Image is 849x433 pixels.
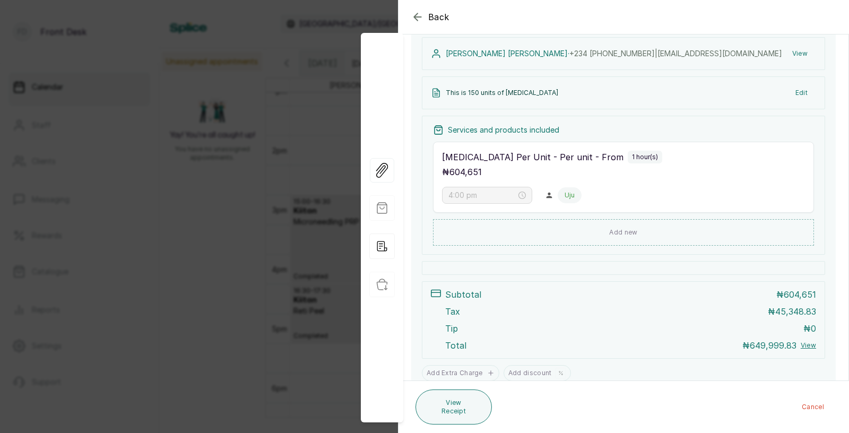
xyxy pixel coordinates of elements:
[787,83,816,102] button: Edit
[422,365,499,381] button: Add Extra Charge
[742,339,796,352] p: ₦
[775,306,816,317] span: 45,348.83
[449,167,482,177] span: 604,651
[433,219,814,246] button: Add new
[446,48,782,59] p: [PERSON_NAME] [PERSON_NAME] ·
[442,166,482,178] p: ₦
[446,89,558,97] p: This is 150 units of [MEDICAL_DATA]
[415,389,492,425] button: View Receipt
[750,340,796,351] span: 649,999.83
[776,288,816,301] p: ₦
[768,305,816,318] p: ₦
[803,322,816,335] p: ₦
[411,11,449,23] button: Back
[448,189,516,201] input: Select time
[442,151,623,163] p: [MEDICAL_DATA] Per Unit - Per unit - From
[632,153,658,161] p: 1 hour(s)
[445,288,481,301] p: Subtotal
[793,397,833,417] button: Cancel
[445,322,458,335] p: Tip
[445,305,460,318] p: Tax
[428,11,449,23] span: Back
[504,365,571,381] button: Add discount
[811,323,816,334] span: 0
[445,339,466,352] p: Total
[801,341,816,350] button: View
[565,191,575,200] p: Uju
[784,44,816,63] button: View
[784,289,816,300] span: 604,651
[448,125,559,135] p: Services and products included
[569,49,782,58] span: +234 ‪ [PHONE_NUMBER]‬ | [EMAIL_ADDRESS][DOMAIN_NAME]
